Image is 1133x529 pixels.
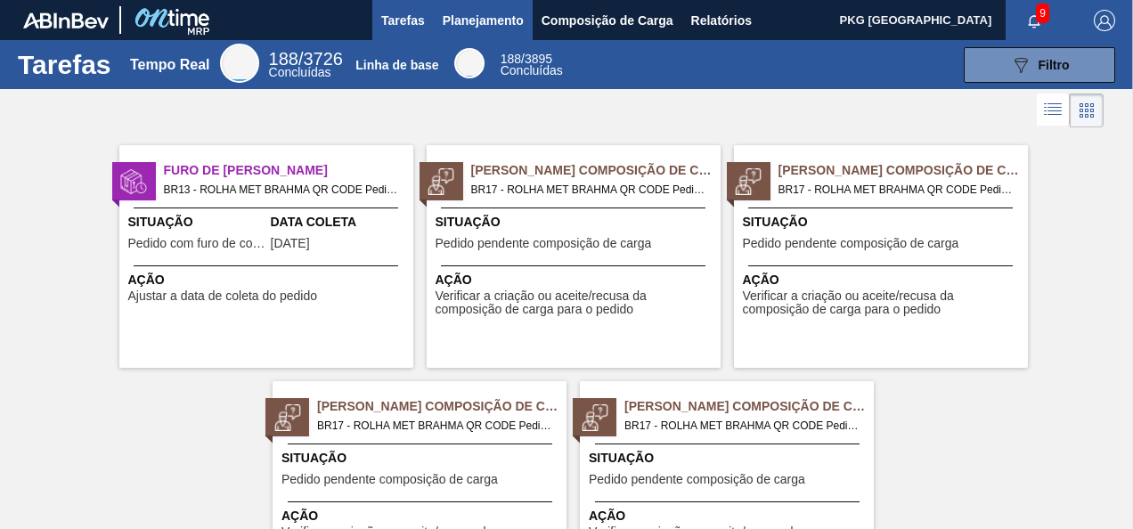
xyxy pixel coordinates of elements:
[1036,4,1049,23] span: 9
[436,271,716,289] span: Ação
[271,213,409,232] span: Data Coleta
[624,397,874,416] span: Pedido Aguardando Composição de Carga
[274,404,301,431] img: estado
[964,47,1115,83] button: Filtro
[18,54,111,75] h1: Tarefas
[589,449,869,468] span: Situação
[317,397,566,416] span: Pedido Aguardando Composição de Carga
[454,48,485,78] div: Base Line
[542,10,673,31] span: Composição de Carga
[743,237,959,250] span: Pedido pendente composição de carga
[220,44,259,83] div: Real Time
[436,213,716,232] span: Situação
[271,237,310,250] span: 16/06/2025
[589,507,869,525] span: Ação
[1039,58,1070,72] span: Filtro
[381,10,425,31] span: Tarefas
[471,180,706,199] span: BR17 - ROLHA MET BRAHMA QR CODE Pedido - 1967134
[436,237,652,250] span: Pedido pendente composição de carga
[128,213,266,232] span: Situação
[501,63,563,77] span: Concluídas
[281,507,562,525] span: Ação
[128,271,409,289] span: Ação
[735,168,762,195] img: estado
[120,168,147,195] img: estado
[501,52,521,66] span: 188
[269,65,331,79] span: Concluídas
[269,52,343,78] div: Real Time
[1094,10,1115,31] img: Logout
[269,49,343,69] span: / 3726
[164,161,413,180] span: Furo de Coleta
[743,289,1023,317] span: Verificar a criação ou aceite/recusa da composição de carga para o pedido
[778,161,1028,180] span: Pedido Aguardando Composição de Carga
[1006,8,1063,33] button: Notificações
[436,289,716,317] span: Verificar a criação ou aceite/recusa da composição de carga para o pedido
[128,289,318,303] span: Ajustar a data de coleta do pedido
[23,12,109,28] img: TNhmsLtSVTkK8tSr43FrP2fwEKptu5GPRR3wAAAABJRU5ErkJggg==
[624,416,860,435] span: BR17 - ROLHA MET BRAHMA QR CODE Pedido - 1967137
[471,161,721,180] span: Pedido Aguardando Composição de Carga
[443,10,524,31] span: Planejamento
[355,58,438,72] div: Linha de base
[317,416,552,435] span: BR17 - ROLHA MET BRAHMA QR CODE Pedido - 1967136
[1037,94,1070,127] div: Visão em Lista
[501,53,563,77] div: Base Line
[589,473,805,486] span: Pedido pendente composição de carga
[501,52,552,66] span: / 3895
[281,473,498,486] span: Pedido pendente composição de carga
[428,168,454,195] img: estado
[743,271,1023,289] span: Ação
[582,404,608,431] img: estado
[778,180,1014,199] span: BR17 - ROLHA MET BRAHMA QR CODE Pedido - 1967135
[691,10,752,31] span: Relatórios
[281,449,562,468] span: Situação
[269,49,298,69] span: 188
[164,180,399,199] span: BR13 - ROLHA MET BRAHMA QR CODE Pedido - 1947391
[1070,94,1104,127] div: Visão em Cards
[130,57,210,73] div: Tempo Real
[743,213,1023,232] span: Situação
[128,237,266,250] span: Pedido com furo de coleta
